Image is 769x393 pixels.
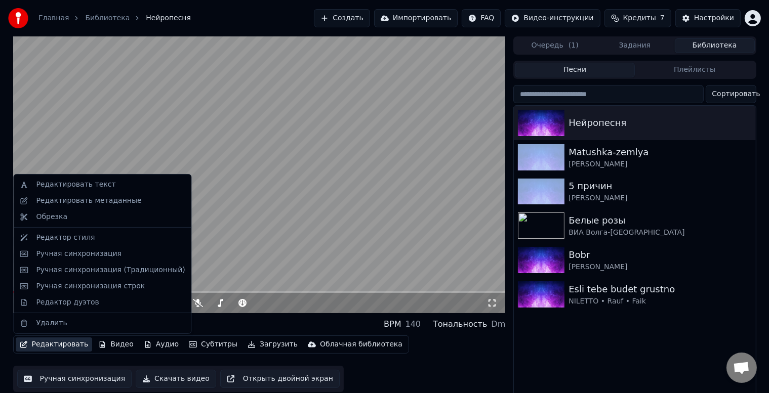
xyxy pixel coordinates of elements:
div: ВИА Волга-[GEOGRAPHIC_DATA] [569,228,751,238]
div: Открытый чат [726,353,757,383]
div: 5 причин [569,179,751,193]
span: Сортировать [712,89,760,99]
button: Создать [314,9,370,27]
div: Редактировать метаданные [36,196,141,206]
div: Настройки [694,13,734,23]
button: Ручная синхронизация [17,370,132,388]
button: Видео-инструкции [505,9,600,27]
div: BPM [384,318,401,330]
div: Esli tebe budet grustno [569,282,751,296]
div: Нейропесня [569,116,751,130]
span: 7 [660,13,665,23]
div: Редактировать текст [36,180,115,190]
button: FAQ [462,9,501,27]
a: Главная [38,13,69,23]
button: Очередь [515,38,595,53]
div: NILETTO • Rauf • Faik [569,296,751,307]
div: Ручная синхронизация [36,249,122,259]
a: Библиотека [85,13,130,23]
div: Тональность [433,318,487,330]
div: 140 [406,318,421,330]
button: Загрузить [244,337,302,352]
button: Песни [515,63,635,77]
button: Импортировать [374,9,458,27]
button: Библиотека [675,38,755,53]
div: Облачная библиотека [320,339,402,350]
div: Matushka-zemlya [569,145,751,159]
button: Субтитры [185,337,241,352]
button: Скачать видео [136,370,216,388]
div: [PERSON_NAME] [569,193,751,203]
span: Нейропесня [146,13,191,23]
div: [PERSON_NAME] [569,159,751,169]
img: youka [8,8,28,28]
button: Аудио [140,337,183,352]
button: Плейлисты [635,63,755,77]
button: Видео [94,337,138,352]
div: Bobr [569,248,751,262]
div: [PERSON_NAME] [569,262,751,272]
span: ( 1 ) [569,40,579,51]
button: Настройки [675,9,741,27]
button: Открыть двойной экран [220,370,340,388]
div: Удалить [36,318,67,328]
span: Кредиты [623,13,656,23]
button: Кредиты7 [604,9,671,27]
div: Белые розы [569,213,751,228]
div: Ручная синхронизация (Традиционный) [36,265,185,275]
div: Dm [491,318,505,330]
div: Редактор стиля [36,233,95,243]
button: Редактировать [16,337,93,352]
nav: breadcrumb [38,13,191,23]
button: Задания [595,38,675,53]
div: Редактор дуэтов [36,297,99,308]
div: Обрезка [36,212,67,222]
div: Ручная синхронизация строк [36,281,145,291]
